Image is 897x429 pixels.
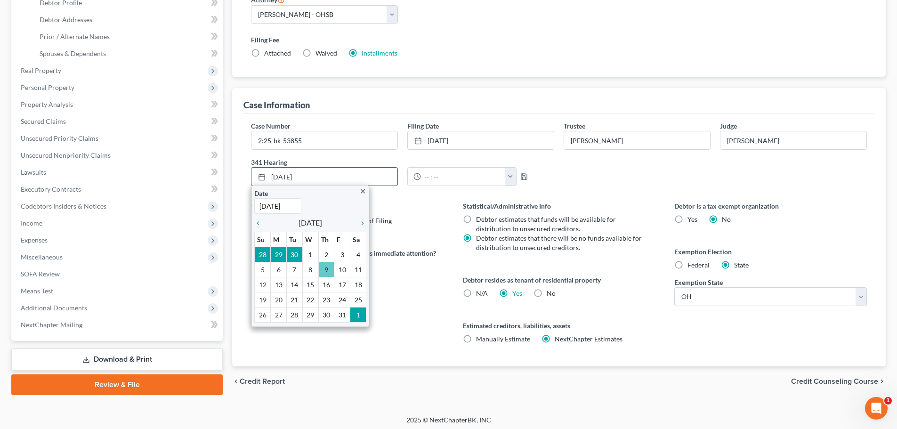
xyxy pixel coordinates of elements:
[350,307,366,322] td: 1
[352,217,392,225] span: Date of Filing
[547,289,556,297] span: No
[286,262,302,277] td: 7
[271,307,287,322] td: 27
[302,292,318,307] td: 22
[251,201,444,212] label: Version of legal data applied to case
[302,232,318,247] th: W
[271,247,287,262] td: 29
[254,188,268,198] label: Date
[254,219,267,227] i: chevron_left
[13,96,223,113] a: Property Analysis
[13,147,223,164] a: Unsecured Nonpriority Claims
[40,32,110,40] span: Prior / Alternate Names
[334,292,350,307] td: 24
[286,277,302,292] td: 14
[734,261,749,269] span: State
[318,307,334,322] td: 30
[32,45,223,62] a: Spouses & Dependents
[255,292,271,307] td: 19
[299,217,322,228] span: [DATE]
[251,35,867,45] label: Filing Fee
[354,219,366,227] i: chevron_right
[362,49,397,57] a: Installments
[687,261,710,269] span: Federal
[791,378,878,385] span: Credit Counseling Course
[334,232,350,247] th: F
[286,307,302,322] td: 28
[13,316,223,333] a: NextChapter Mailing
[865,397,888,420] iframe: Intercom live chat
[232,378,240,385] i: chevron_left
[255,307,271,322] td: 26
[13,164,223,181] a: Lawsuits
[318,277,334,292] td: 16
[21,66,61,74] span: Real Property
[251,131,397,149] input: Enter case number...
[21,219,42,227] span: Income
[13,113,223,130] a: Secured Claims
[674,247,867,257] label: Exemption Election
[21,304,87,312] span: Additional Documents
[408,131,554,149] a: [DATE]
[21,168,46,176] span: Lawsuits
[21,236,48,244] span: Expenses
[40,16,92,24] span: Debtor Addresses
[722,215,731,223] span: No
[350,232,366,247] th: Sa
[21,287,53,295] span: Means Test
[246,157,559,167] label: 341 Hearing
[271,277,287,292] td: 13
[21,185,81,193] span: Executory Contracts
[264,49,291,57] span: Attached
[315,49,337,57] span: Waived
[334,307,350,322] td: 31
[302,262,318,277] td: 8
[463,321,655,331] label: Estimated creditors, liabilities, assets
[878,378,886,385] i: chevron_right
[13,266,223,283] a: SOFA Review
[271,262,287,277] td: 6
[720,131,866,149] input: --
[21,134,98,142] span: Unsecured Priority Claims
[359,186,366,196] a: close
[334,277,350,292] td: 17
[555,335,622,343] span: NextChapter Estimates
[476,234,642,251] span: Debtor estimates that there will be no funds available for distribution to unsecured creditors.
[687,215,697,223] span: Yes
[251,168,397,186] a: [DATE]
[21,83,74,91] span: Personal Property
[11,374,223,395] a: Review & File
[350,277,366,292] td: 18
[359,188,366,195] i: close
[463,201,655,211] label: Statistical/Administrative Info
[791,378,886,385] button: Credit Counseling Course chevron_right
[32,28,223,45] a: Prior / Alternate Names
[564,121,585,131] label: Trustee
[476,335,530,343] span: Manually Estimate
[350,247,366,262] td: 4
[318,232,334,247] th: Th
[251,248,444,258] label: Does debtor have any property that needs immediate attention?
[21,253,63,261] span: Miscellaneous
[21,321,82,329] span: NextChapter Mailing
[476,215,616,233] span: Debtor estimates that funds will be available for distribution to unsecured creditors.
[11,348,223,371] a: Download & Print
[286,247,302,262] td: 30
[255,277,271,292] td: 12
[240,378,285,385] span: Credit Report
[255,247,271,262] td: 28
[40,49,106,57] span: Spouses & Dependents
[564,131,710,149] input: --
[302,277,318,292] td: 15
[254,217,267,228] a: chevron_left
[354,217,366,228] a: chevron_right
[255,262,271,277] td: 5
[286,292,302,307] td: 21
[13,130,223,147] a: Unsecured Priority Claims
[255,232,271,247] th: Su
[21,270,60,278] span: SOFA Review
[350,292,366,307] td: 25
[21,100,73,108] span: Property Analysis
[254,198,301,214] input: 1/1/2013
[21,151,111,159] span: Unsecured Nonpriority Claims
